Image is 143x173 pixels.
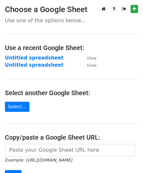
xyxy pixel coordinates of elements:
a: View [80,55,97,61]
h4: Select another Google Sheet: [5,89,138,97]
h4: Copy/paste a Google Sheet URL: [5,133,138,141]
a: Select... [5,102,29,112]
h4: Use a recent Google Sheet: [5,44,138,52]
small: Example: [URL][DOMAIN_NAME] [5,158,72,163]
a: Untitled spreadsheet [5,55,63,61]
input: Paste your Google Sheet URL here [5,144,135,156]
p: Use one of the options below... [5,17,138,24]
small: View [87,56,97,61]
small: View [87,63,97,68]
h3: Choose a Google Sheet [5,5,138,14]
a: View [80,62,97,68]
a: Untitled spreadsheet [5,62,63,68]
